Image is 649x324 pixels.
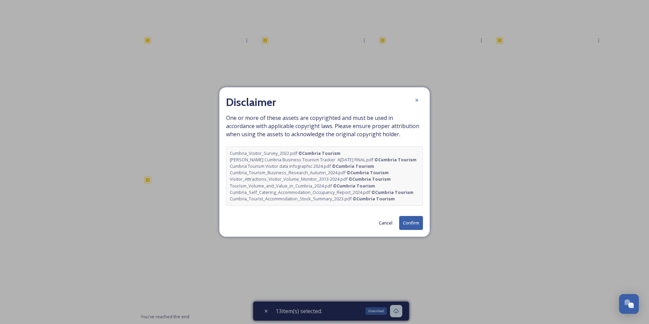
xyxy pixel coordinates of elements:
[226,94,276,110] h2: Disclaimer
[375,216,396,230] button: Cancel
[230,183,375,189] span: Tourism_Volume_and_Value_in_Cumbria_2024.pdf
[230,176,391,182] span: Visitor_Attractions_Visitor_Volume_Monitor_2013-2024.pdf
[298,150,340,156] strong: © Cumbria Tourism
[353,196,395,202] strong: © Cumbria Tourism
[226,114,423,206] span: One or more of these assets are copyrighted and must be used in accordance with applicable copyri...
[230,157,416,163] span: [PERSON_NAME] Cumbria Business Tourism Tracker A[DATE] FINAL.pdf
[619,294,639,314] button: Open Chat
[347,169,389,176] strong: © Cumbria Tourism
[230,196,395,202] span: Cumbria_Tourist_Accommodation_Stock_Summary_2023.pdf
[230,189,413,196] span: Cumbria_Self_Catering_Accommodation_Occupancy_Report_2024.pdf
[399,216,423,230] button: Confirm
[333,183,375,189] strong: © Cumbria Tourism
[371,189,413,195] strong: © Cumbria Tourism
[332,163,374,169] strong: © Cumbria Tourism
[230,163,374,169] span: Cumbria Tourism Visitor data infographic 2024.pdf
[349,176,391,182] strong: © Cumbria Tourism
[230,150,340,157] span: Cumbria_Visitor_Survey_2022.pdf
[374,157,416,163] strong: © Cumbria Tourism
[230,169,389,176] span: Cumbria_Tourism_Business_Research_Autumn_2024.pdf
